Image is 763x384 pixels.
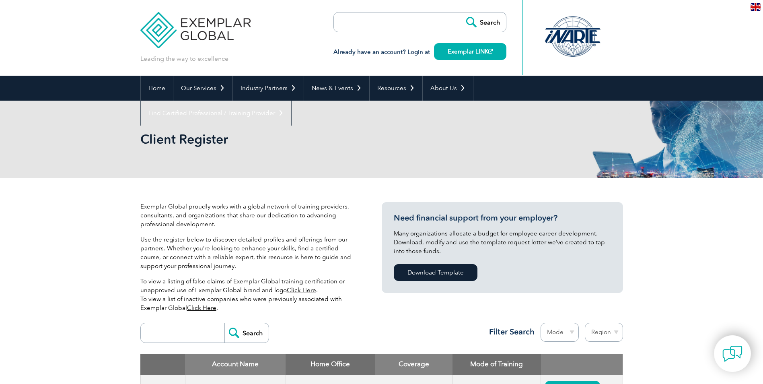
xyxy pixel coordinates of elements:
h3: Filter Search [484,327,535,337]
img: open_square.png [488,49,493,54]
a: Find Certified Professional / Training Provider [141,101,291,126]
a: Resources [370,76,422,101]
th: Coverage: activate to sort column ascending [375,354,452,375]
p: Many organizations allocate a budget for employee career development. Download, modify and use th... [394,229,611,256]
h2: Client Register [140,133,478,146]
a: Click Here [287,287,316,294]
a: Industry Partners [233,76,304,101]
a: Exemplar LINK [434,43,506,60]
p: Use the register below to discover detailed profiles and offerings from our partners. Whether you... [140,235,358,270]
a: About Us [423,76,473,101]
p: Leading the way to excellence [140,54,228,63]
th: Mode of Training: activate to sort column ascending [452,354,541,375]
a: Download Template [394,264,477,281]
th: Account Name: activate to sort column descending [185,354,286,375]
input: Search [224,323,269,343]
p: To view a listing of false claims of Exemplar Global training certification or unapproved use of ... [140,277,358,312]
img: contact-chat.png [722,344,742,364]
a: News & Events [304,76,369,101]
input: Search [462,12,506,32]
p: Exemplar Global proudly works with a global network of training providers, consultants, and organ... [140,202,358,229]
a: Home [141,76,173,101]
h3: Need financial support from your employer? [394,213,611,223]
th: Home Office: activate to sort column ascending [286,354,375,375]
a: Our Services [173,76,232,101]
img: en [751,3,761,11]
a: Click Here [187,304,216,312]
h3: Already have an account? Login at [333,47,506,57]
th: : activate to sort column ascending [541,354,623,375]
